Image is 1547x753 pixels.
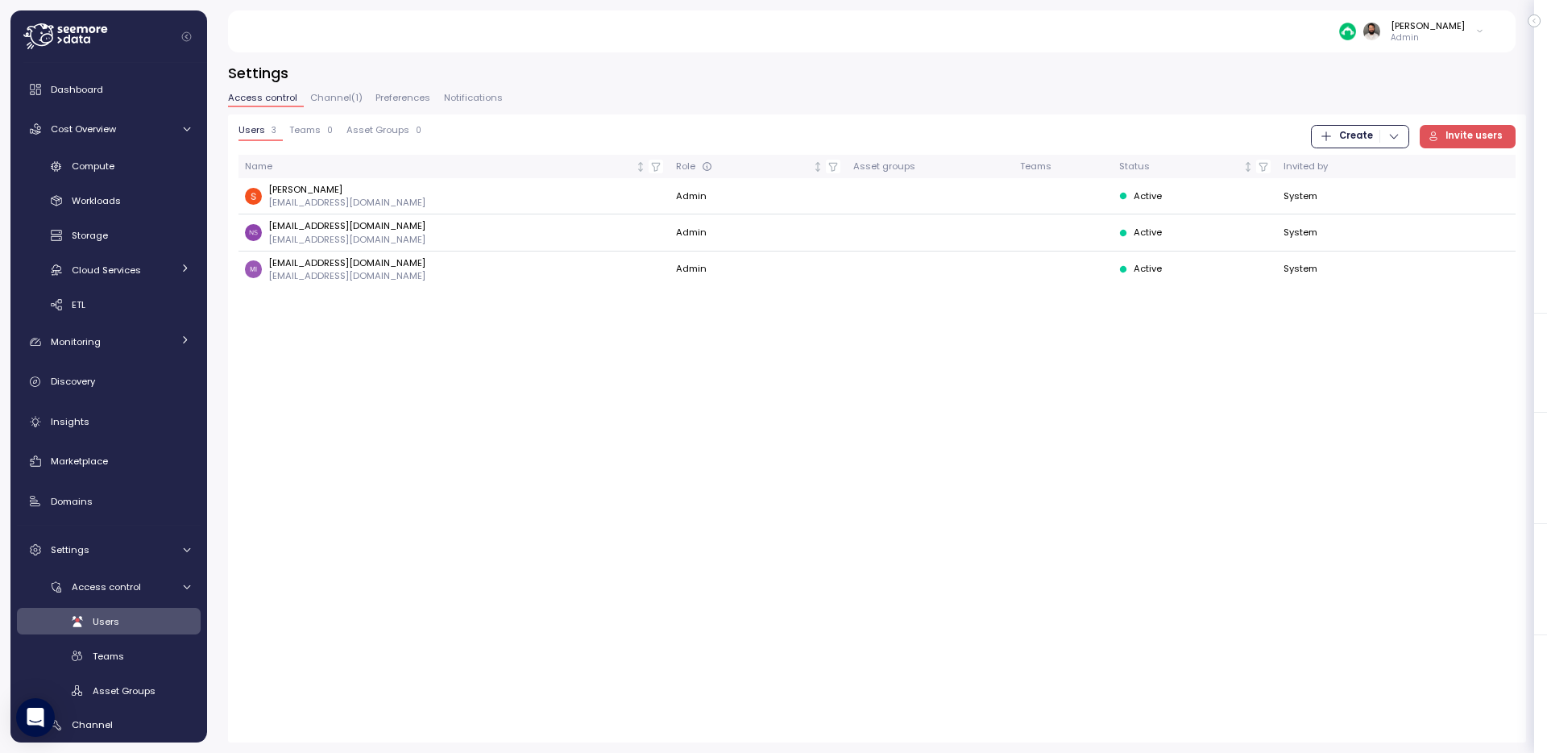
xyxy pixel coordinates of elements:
div: Name [245,160,632,174]
span: Discovery [51,375,95,388]
a: Discovery [17,366,201,398]
span: Users [93,615,119,628]
a: Channel [17,712,201,738]
span: Insights [51,415,89,428]
span: Channel ( 1 ) [310,94,363,102]
span: Monitoring [51,335,101,348]
th: StatusNot sorted [1113,155,1277,178]
td: System [1277,178,1404,214]
div: Role [676,160,810,174]
td: Admin [670,214,847,251]
td: System [1277,214,1404,251]
span: Storage [72,229,108,242]
p: [EMAIL_ADDRESS][DOMAIN_NAME] [268,219,425,232]
a: Dashboard [17,73,201,106]
span: ETL [72,298,85,311]
span: Domains [51,495,93,508]
a: Monitoring [17,326,201,358]
span: Active [1134,226,1162,240]
span: Asset Groups [93,684,156,697]
span: Invite users [1445,126,1503,148]
a: Cloud Services [17,256,201,283]
h3: Settings [228,63,1526,83]
img: ACg8ocLskjvUhBDgxtSFCRx4ztb74ewwa1VrVEuDBD_Ho1mrTsQB-QE=s96-c [1363,23,1380,40]
td: System [1277,252,1404,287]
span: Access control [72,580,141,593]
span: Compute [72,160,114,173]
p: Admin [1391,32,1465,44]
span: Active [1134,189,1162,204]
a: Access control [17,573,201,600]
span: Users [238,126,265,135]
a: Marketplace [17,445,201,477]
button: Collapse navigation [176,31,197,43]
p: [EMAIL_ADDRESS][DOMAIN_NAME] [268,269,425,282]
div: [PERSON_NAME] [1391,19,1465,32]
a: Asset Groups [17,677,201,704]
img: 2ac09ca9bd968aa17e95b13f146f1b63 [245,260,262,277]
img: ACg8ocJH22y-DpvAF6cddRsL0Z3wsv7dltIYulw3az9H2rwQOLimzQ=s96-c [245,188,262,205]
img: d8f3371d50c36e321b0eb15bc94ec64c [245,224,262,241]
div: Invited by [1284,160,1398,174]
a: Domains [17,485,201,518]
span: Marketplace [51,455,108,468]
span: Cost Overview [51,123,116,135]
span: Access control [228,94,297,102]
a: Settings [17,534,201,566]
div: Open Intercom Messenger [16,698,55,737]
span: Dashboard [51,83,103,96]
div: Asset groups [853,160,1007,174]
span: Create [1339,126,1373,148]
td: Admin [670,178,847,214]
button: Create [1311,125,1408,148]
p: 3 [272,125,276,136]
span: Cloud Services [72,264,141,277]
p: 0 [327,125,333,136]
a: Storage [17,223,201,249]
td: Admin [670,252,847,287]
span: Notifications [444,94,503,102]
span: Teams [93,650,124,663]
span: Teams [289,126,321,135]
span: Settings [51,543,89,556]
a: ETL [17,291,201,318]
div: Teams [1020,160,1106,174]
p: 0 [416,125,421,136]
a: Teams [17,643,201,669]
img: 687cba7b7af778e9efcde14e.PNG [1339,23,1356,40]
a: Cost Overview [17,113,201,145]
p: [PERSON_NAME] [268,183,425,196]
span: Asset Groups [346,126,409,135]
p: [EMAIL_ADDRESS][DOMAIN_NAME] [268,233,425,246]
span: Workloads [72,194,121,207]
th: RoleNot sorted [670,155,847,178]
a: Compute [17,153,201,180]
button: Invite users [1420,125,1516,148]
span: Active [1134,262,1162,277]
p: [EMAIL_ADDRESS][DOMAIN_NAME] [268,196,425,209]
a: Users [17,608,201,634]
p: [EMAIL_ADDRESS][DOMAIN_NAME] [268,256,425,269]
span: Channel [72,718,113,731]
div: Not sorted [812,161,823,173]
th: NameNot sorted [238,155,670,178]
span: Preferences [375,94,430,102]
div: Not sorted [635,161,646,173]
div: Status [1119,160,1240,174]
a: Insights [17,406,201,438]
a: Workloads [17,188,201,214]
div: Not sorted [1242,161,1254,173]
